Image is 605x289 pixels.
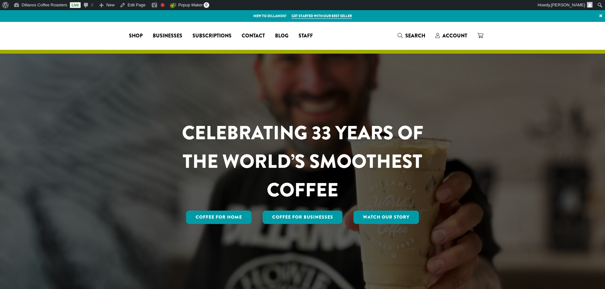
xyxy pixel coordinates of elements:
span: Contact [242,32,265,40]
a: Search [393,30,430,41]
a: Get started with our best seller [292,13,352,19]
span: 0 [204,2,209,8]
a: Shop [124,31,148,41]
span: Blog [275,32,288,40]
span: Account [442,32,467,39]
span: Businesses [153,32,182,40]
a: Coffee For Businesses [263,211,343,224]
a: × [596,10,605,22]
a: Live [70,2,81,8]
h1: CELEBRATING 33 YEARS OF THE WORLD’S SMOOTHEST COFFEE [163,119,442,204]
span: Shop [129,32,143,40]
span: Subscriptions [192,32,232,40]
div: Focus keyphrase not set [161,3,165,7]
span: Search [405,32,425,39]
span: [PERSON_NAME] [551,3,585,7]
a: Coffee for Home [186,211,252,224]
span: Staff [299,32,313,40]
a: Watch Our Story [353,211,419,224]
a: Staff [293,31,318,41]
